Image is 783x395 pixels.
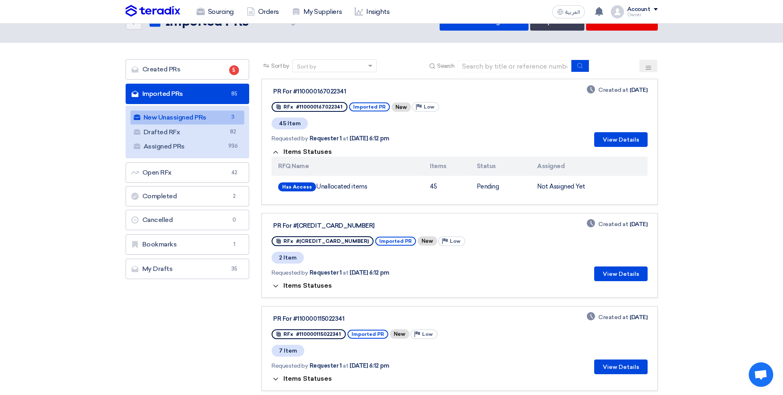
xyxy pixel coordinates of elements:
[272,157,423,176] th: RFQ Name
[598,313,628,322] span: Created at
[130,111,245,124] a: New Unassigned PRs
[310,134,342,143] span: Requester 1
[422,331,433,337] span: Low
[348,3,396,21] a: Insights
[272,118,308,129] span: 45 Item
[272,345,304,357] span: 7 Item
[228,128,238,136] span: 82
[470,176,531,198] td: Pending
[437,62,454,70] span: Search
[255,18,259,25] span: 3
[310,362,342,370] span: Requester 1
[423,176,470,198] td: 45
[418,236,437,246] div: New
[228,113,238,122] span: 3
[296,104,343,110] span: #110000167022341
[283,282,332,290] span: Items Statuses
[229,90,239,98] span: 85
[343,134,348,143] span: at
[349,134,389,143] span: [DATE] 6:12 pm
[240,3,285,21] a: Orders
[126,259,250,279] a: My Drafts35
[229,265,239,273] span: 35
[229,65,239,75] span: 5
[749,362,773,387] div: Open chat
[272,282,332,290] button: Items Statuses
[126,234,250,255] a: Bookmarks1
[271,62,289,70] span: Sort by
[283,148,332,155] span: Items Statuses
[458,60,572,72] input: Search by title or reference number
[587,86,647,94] div: [DATE]
[272,176,423,198] td: Unallocated items
[594,359,648,374] button: View Details
[126,59,250,80] a: Created PRs5
[537,183,585,190] span: Not Assigned Yet
[273,222,477,229] div: PR For #110000116022341
[424,104,434,110] span: Low
[130,125,245,139] a: Drafted RFx
[283,238,293,244] span: RFx
[598,220,628,229] span: Created at
[347,330,388,339] span: Imported PR
[229,169,239,177] span: 42
[343,269,348,277] span: at
[272,362,307,370] span: Requested by
[531,157,647,176] th: Assigned
[272,375,332,383] button: Items Statuses
[594,132,648,147] button: View Details
[375,237,416,246] span: Imported PR
[272,269,307,277] span: Requested by
[587,313,647,322] div: [DATE]
[229,240,239,249] span: 1
[450,238,460,244] span: Low
[349,102,390,111] span: Imported PR
[297,62,316,71] div: Sort by
[470,157,531,176] th: Status
[391,102,411,112] div: New
[594,266,648,281] button: View Details
[390,329,409,339] div: New
[611,5,624,18] img: profile_test.png
[285,3,348,21] a: My Suppliers
[272,148,332,156] button: Items Statuses
[296,331,341,337] span: #110000115022341
[229,216,239,224] span: 0
[310,269,342,277] span: Requester 1
[126,5,180,17] img: Teradix logo
[349,362,389,370] span: [DATE] 6:12 pm
[272,252,304,264] span: 2 Item
[126,210,250,230] a: Cancelled0
[423,157,470,176] th: Items
[627,6,650,13] div: Account
[343,362,348,370] span: at
[272,134,307,143] span: Requested by
[190,3,240,21] a: Sourcing
[598,86,628,94] span: Created at
[273,315,477,322] div: PR For #110000115022341
[229,192,239,200] span: 2
[552,5,585,18] button: العربية
[126,84,250,104] a: Imported PRs85
[627,13,658,17] div: Owner
[283,375,332,383] span: Items Statuses
[278,182,316,191] span: Has Access
[296,238,369,244] span: #[CREDIT_CARD_NUMBER]
[565,9,580,15] span: العربية
[126,186,250,206] a: Completed2
[228,142,238,151] span: 936
[273,88,477,95] div: PR For #110000167022341
[349,269,389,277] span: [DATE] 6:12 pm
[283,331,293,337] span: RFx
[126,162,250,183] a: Open RFx42
[130,140,245,153] a: Assigned PRs
[587,220,647,229] div: [DATE]
[283,104,293,110] span: RFx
